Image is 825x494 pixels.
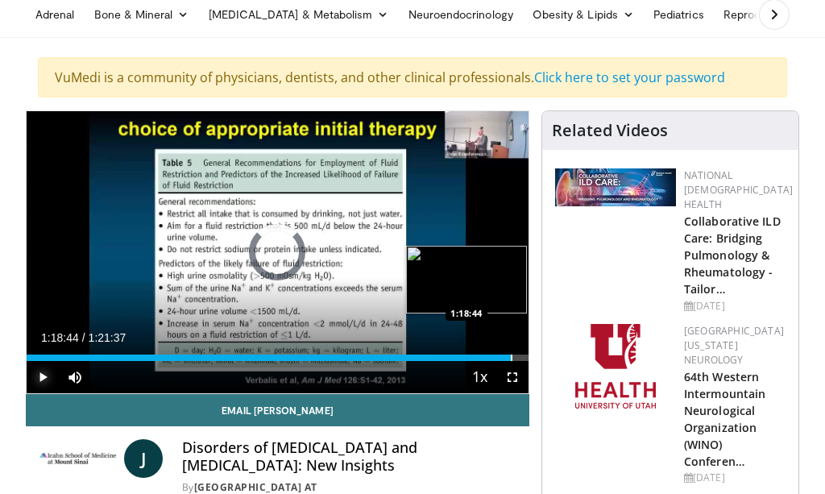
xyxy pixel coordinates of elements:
[89,331,126,344] span: 1:21:37
[684,299,793,313] div: [DATE]
[684,471,786,485] div: [DATE]
[552,121,668,140] h4: Related Videos
[575,324,656,409] img: f6362829-b0a3-407d-a044-59546adfd345.png.150x105_q85_autocrop_double_scale_upscale_version-0.2.png
[684,324,784,367] a: [GEOGRAPHIC_DATA][US_STATE] Neurology
[27,361,59,393] button: Play
[82,331,85,344] span: /
[534,68,725,86] a: Click here to set your password
[27,111,529,393] video-js: Video Player
[26,394,529,426] a: Email [PERSON_NAME]
[38,57,787,98] div: VuMedi is a community of physicians, dentists, and other clinical professionals.
[39,439,118,478] img: Icahn School of Medicine at Mount Sinai
[684,168,793,211] a: National [DEMOGRAPHIC_DATA] Health
[555,168,676,206] img: 7e341e47-e122-4d5e-9c74-d0a8aaff5d49.jpg.150x105_q85_autocrop_double_scale_upscale_version-0.2.jpg
[406,246,527,313] img: image.jpeg
[496,361,529,393] button: Fullscreen
[41,331,79,344] span: 1:18:44
[124,439,163,478] a: J
[464,361,496,393] button: Playback Rate
[684,369,765,470] a: 64th Western Intermountain Neurological Organization (WINO) Conferen…
[27,355,529,361] div: Progress Bar
[59,361,91,393] button: Mute
[182,439,516,474] h4: Disorders of [MEDICAL_DATA] and [MEDICAL_DATA]: New Insights
[684,214,781,297] a: Collaborative ILD Care: Bridging Pulmonology & Rheumatology - Tailor…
